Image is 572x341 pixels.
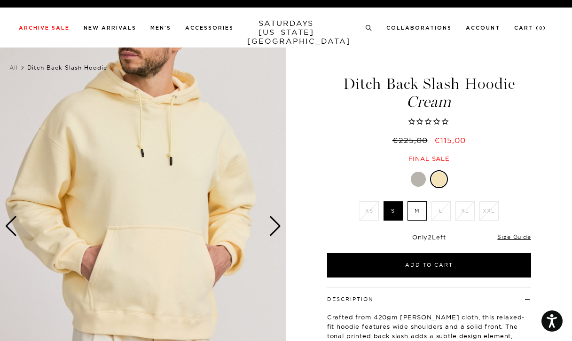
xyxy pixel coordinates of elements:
span: Rated 0.0 out of 5 stars 0 reviews [326,117,533,127]
a: Cart (0) [514,25,546,31]
label: S [384,201,403,221]
span: Ditch Back Slash Hoodie [27,64,107,71]
div: Only Left [327,233,531,241]
a: All [9,64,18,71]
label: M [407,201,427,221]
div: Final sale [326,155,533,163]
span: 2 [428,233,432,241]
a: Archive Sale [19,25,70,31]
a: SATURDAYS[US_STATE][GEOGRAPHIC_DATA] [247,19,325,46]
a: Collaborations [386,25,452,31]
a: Men's [150,25,171,31]
div: Next slide [269,216,282,237]
span: €115,00 [434,135,466,145]
button: Description [327,297,374,302]
del: €225,00 [392,135,431,145]
button: Add to Cart [327,253,531,278]
a: New Arrivals [84,25,136,31]
small: 0 [539,26,543,31]
div: Previous slide [5,216,17,237]
span: Cream [326,94,533,110]
h1: Ditch Back Slash Hoodie [326,76,533,110]
a: Size Guide [497,233,531,240]
a: Account [466,25,500,31]
a: Accessories [185,25,234,31]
